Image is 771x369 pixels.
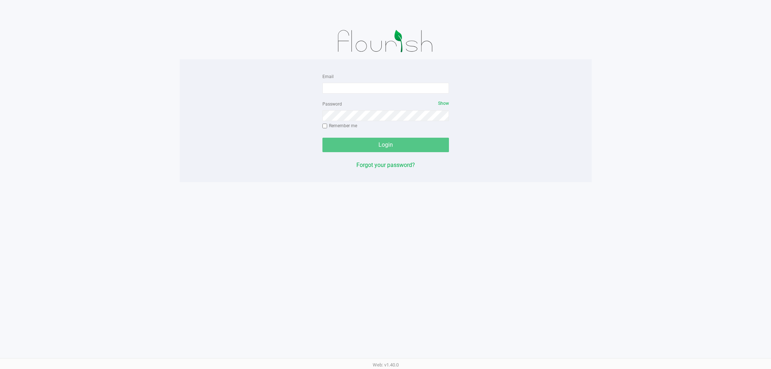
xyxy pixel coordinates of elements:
label: Remember me [322,123,357,129]
button: Forgot your password? [356,161,415,170]
span: Web: v1.40.0 [373,362,399,368]
span: Show [438,101,449,106]
label: Email [322,73,334,80]
label: Password [322,101,342,107]
input: Remember me [322,124,327,129]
